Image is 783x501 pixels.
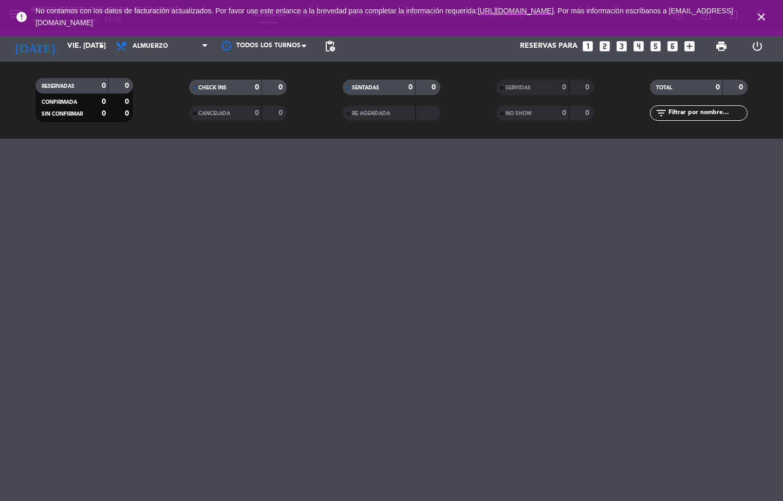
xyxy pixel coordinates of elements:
[666,40,679,53] i: looks_6
[102,98,106,105] strong: 0
[255,84,259,91] strong: 0
[102,82,106,89] strong: 0
[42,100,77,105] span: CONFIRMADA
[278,109,285,117] strong: 0
[615,40,628,53] i: looks_3
[649,40,662,53] i: looks_5
[198,85,227,90] span: CHECK INS
[432,84,438,91] strong: 0
[655,107,667,119] i: filter_list
[42,112,83,117] span: SIN CONFIRMAR
[755,11,768,23] i: close
[408,84,413,91] strong: 0
[598,40,611,53] i: looks_two
[478,7,554,15] a: [URL][DOMAIN_NAME]
[35,7,733,27] span: No contamos con los datos de facturación actualizados. Por favor use este enlance a la brevedad p...
[585,109,591,117] strong: 0
[506,85,531,90] span: SERVIDAS
[562,109,566,117] strong: 0
[133,43,168,50] span: Almuerzo
[15,11,28,23] i: error
[102,110,106,117] strong: 0
[632,40,645,53] i: looks_4
[324,40,336,52] span: pending_actions
[751,40,763,52] i: power_settings_new
[581,40,594,53] i: looks_one
[656,85,672,90] span: TOTAL
[683,40,696,53] i: add_box
[352,85,379,90] span: SENTADAS
[125,82,131,89] strong: 0
[715,40,728,52] span: print
[255,109,259,117] strong: 0
[716,84,720,91] strong: 0
[125,98,131,105] strong: 0
[198,111,230,116] span: CANCELADA
[562,84,566,91] strong: 0
[42,84,74,89] span: RESERVADAS
[8,35,62,58] i: [DATE]
[506,111,532,116] span: NO SHOW
[96,40,108,52] i: arrow_drop_down
[278,84,285,91] strong: 0
[35,7,733,27] a: . Por más información escríbanos a [EMAIL_ADDRESS][DOMAIN_NAME]
[585,84,591,91] strong: 0
[667,107,747,119] input: Filtrar por nombre...
[739,84,745,91] strong: 0
[352,111,390,116] span: RE AGENDADA
[520,42,577,50] span: Reservas para
[739,31,775,62] div: LOG OUT
[125,110,131,117] strong: 0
